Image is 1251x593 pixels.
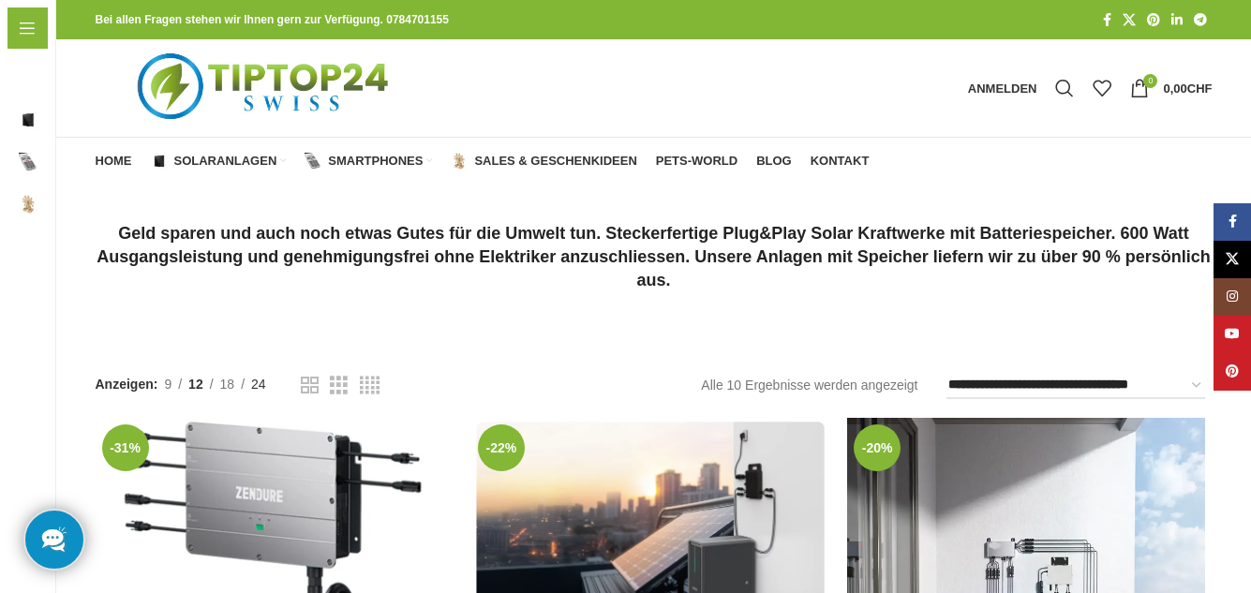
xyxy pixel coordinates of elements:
span: CHF [1187,82,1213,96]
a: Rasteransicht 3 [330,374,348,397]
a: Sales & Geschenkideen [451,142,636,180]
a: X Social Link [1117,7,1141,33]
a: Telegram Social Link [1188,7,1213,33]
span: Smartphones [328,154,423,169]
div: Hauptnavigation [86,142,879,180]
a: Pinterest Social Link [1141,7,1166,33]
bdi: 0,00 [1163,82,1212,96]
img: Sales & Geschenkideen [451,153,468,170]
a: Kontakt [811,142,870,180]
span: -22% [478,424,525,471]
p: Alle 10 Ergebnisse werden angezeigt [701,375,917,395]
a: Logo der Website [96,80,436,95]
span: Blog [19,272,48,305]
img: Tiptop24 Nachhaltige & Faire Produkte [96,39,436,137]
a: Rasteransicht 4 [360,374,380,397]
span: Pets-World [656,154,737,169]
span: Smartphones [47,145,130,179]
a: Instagram Social Link [1214,278,1251,316]
a: Facebook Social Link [1097,7,1117,33]
span: -20% [854,424,901,471]
a: Pinterest Social Link [1214,353,1251,391]
a: Smartphones [305,142,432,180]
a: Anmelden [959,69,1047,107]
span: Home [19,61,55,95]
img: Smartphones [305,153,321,170]
span: Kontakt [19,314,67,348]
a: Rasteransicht 2 [301,374,319,397]
span: 0 [1143,74,1157,88]
span: Blog [756,154,792,169]
select: Shop-Reihenfolge [946,372,1205,399]
span: Menü [45,18,80,38]
span: Solaranlagen [47,103,129,137]
a: Facebook Social Link [1214,203,1251,241]
a: Blog [756,142,792,180]
a: 24 [245,374,273,394]
strong: Geld sparen und auch noch etwas Gutes für die Umwelt tun. Steckerfertige Plug&Play Solar Kraftwer... [97,224,1211,289]
span: Kontakt [811,154,870,169]
span: Sales & Geschenkideen [47,187,195,221]
span: Sales & Geschenkideen [474,154,636,169]
img: Smartphones [19,153,37,171]
a: X Social Link [1214,241,1251,278]
strong: Bei allen Fragen stehen wir Ihnen gern zur Verfügung. 0784701155 [96,13,449,26]
span: 24 [251,377,266,392]
img: Sales & Geschenkideen [19,195,37,214]
a: 0 0,00CHF [1121,69,1221,107]
span: Pets-World [19,230,88,263]
a: YouTube Social Link [1214,316,1251,353]
a: LinkedIn Social Link [1166,7,1188,33]
img: Solaranlagen [19,111,37,129]
span: Anmelden [968,82,1037,95]
div: Meine Wunschliste [1083,69,1121,107]
a: Suche [1046,69,1083,107]
a: Pets-World [656,142,737,180]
